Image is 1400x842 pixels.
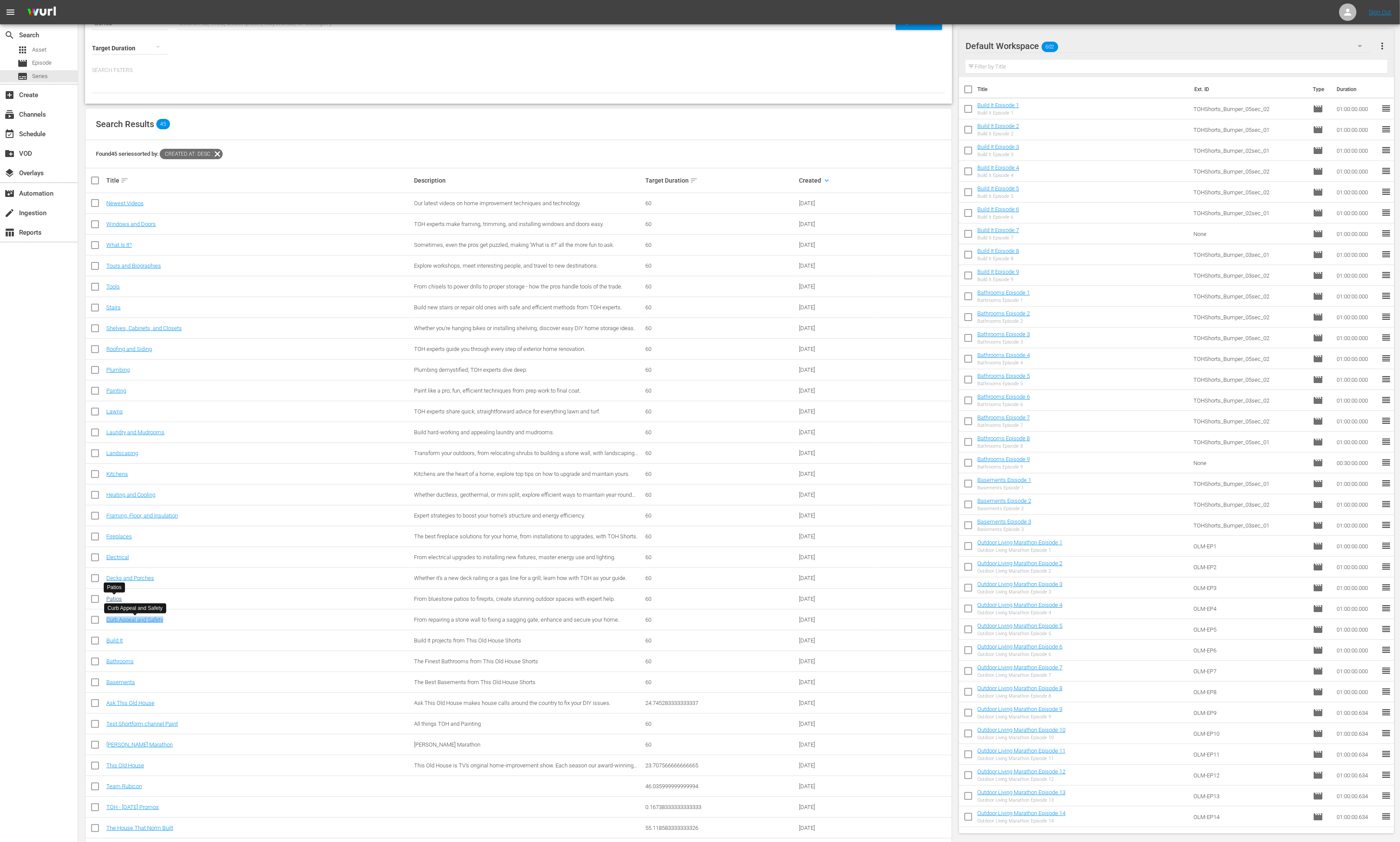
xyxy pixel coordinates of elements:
td: TOHShorts_Bumper_03sec_02 [1190,390,1309,411]
span: reorder [1381,457,1391,468]
a: Build It Episode 3 [977,144,1019,150]
span: Series [32,72,48,81]
td: 00:30:00.000 [1333,452,1381,473]
div: [DATE] [799,262,874,269]
span: Explore workshops, meet interesting people, and travel to new destinations. [414,262,598,269]
td: 01:00:00.000 [1333,598,1381,619]
td: 01:00:00.000 [1333,182,1381,203]
a: Stairs [106,304,121,311]
th: Duration [1331,77,1384,102]
span: Channels [4,109,15,120]
div: 60 [645,262,797,269]
div: [DATE] [799,512,874,519]
span: reorder [1381,436,1391,447]
div: Build It Episode 5 [977,193,1019,199]
a: Build It [106,637,123,644]
span: Asset [17,45,28,55]
a: Basements Episode 2 [977,498,1031,504]
td: TOHShorts_Bumper_05sec_02 [1190,98,1309,119]
a: Outdoor Living Marathon Episode 6 [977,643,1062,650]
span: Episode [1313,478,1323,489]
td: 01:00:00.000 [1333,161,1381,182]
span: Paint like a pro; fun, efficient techniques from prep work to final coat. [414,387,581,394]
a: Bathrooms Episode 3 [977,331,1030,337]
a: TOH - [DATE] Promos [106,804,159,810]
td: TOHShorts_Bumper_05sec_02 [1190,328,1309,348]
div: Outdoor Living Marathon Episode 3 [977,589,1062,595]
div: Bathrooms Episode 7 [977,423,1030,428]
div: [DATE] [799,491,874,498]
td: TOHShorts_Bumper_05sec_01 [1190,119,1309,140]
td: TOHShorts_Bumper_05sec_02 [1190,286,1309,307]
td: 01:00:00.000 [1333,328,1381,348]
span: TOH experts share quick, straightforward advice for everything lawn and turf. [414,408,601,415]
span: TOH experts make framing, trimming, and installing windows and doors easy. [414,221,604,227]
td: TOHShorts_Bumper_03sec_02 [1190,494,1309,515]
span: Episode [1313,416,1323,426]
a: Build It Episode 5 [977,185,1019,192]
div: [DATE] [799,429,874,436]
span: reorder [1381,582,1391,593]
div: [DATE] [799,387,874,394]
div: Bathrooms Episode 3 [977,339,1030,345]
span: Ingestion [4,208,15,218]
a: Build It Episode 2 [977,123,1019,129]
div: Basements Episode 2 [977,506,1031,511]
span: reorder [1381,624,1391,634]
div: [DATE] [799,242,874,248]
span: Episode [1313,437,1323,447]
span: Search [4,30,15,40]
div: [DATE] [799,325,874,331]
span: Plumbing demystified; TOH experts dive deep. [414,367,528,373]
span: reorder [1381,353,1391,364]
td: OLM-EP3 [1190,577,1309,598]
td: OLM-EP5 [1190,619,1309,640]
div: Build It Episode 7 [977,235,1019,241]
a: Build It Episode 7 [977,227,1019,233]
div: Bathrooms Episode 8 [977,443,1030,449]
span: Series [17,71,28,82]
div: Bathrooms Episode 2 [977,318,1030,324]
div: Bathrooms Episode 9 [977,464,1030,470]
a: Build It Episode 9 [977,269,1019,275]
span: reorder [1381,145,1391,155]
a: Outdoor Living Marathon Episode 7 [977,664,1062,671]
span: reorder [1381,270,1391,280]
div: Bathrooms Episode 1 [977,298,1030,303]
td: 01:00:00.000 [1333,307,1381,328]
span: Episode [1313,291,1323,301]
td: TOHShorts_Bumper_05sec_02 [1190,182,1309,203]
th: Type [1308,77,1331,102]
span: reorder [1381,311,1391,322]
td: TOHShorts_Bumper_03sec_02 [1190,265,1309,286]
span: From bluestone patios to firepits, create stunning outdoor spaces with expert help. [414,596,615,602]
div: Title [106,175,412,186]
div: Basements Episode 1 [977,485,1031,491]
div: [DATE] [799,408,874,415]
span: From electrical upgrades to installing new fixtures, master energy use and lighting. [414,554,616,560]
span: From repairing a stone wall to fixing a sagging gate, enhance and secure your home. [414,616,620,623]
a: Outdoor Living Marathon Episode 13 [977,789,1065,796]
a: Outdoor Living Marathon Episode 10 [977,727,1065,733]
span: Create [4,90,15,100]
a: Outdoor Living Marathon Episode 2 [977,560,1062,567]
a: Basements Episode 3 [977,518,1031,525]
div: [DATE] [799,471,874,477]
div: 60 [645,408,797,415]
a: Roofing and Siding [106,346,152,352]
span: Episode [1313,541,1323,551]
td: OLM-EP4 [1190,598,1309,619]
a: Outdoor Living Marathon Episode 11 [977,747,1065,754]
a: Laundry and Mudrooms [106,429,164,436]
a: Bathrooms Episode 8 [977,435,1030,442]
td: TOHShorts_Bumper_02sec_01 [1190,203,1309,223]
div: [DATE] [799,596,874,602]
div: 60 [645,491,797,498]
div: [DATE] [799,346,874,352]
div: [DATE] [799,533,874,540]
span: TOH experts guide you through every step of exterior home renovation. [414,346,586,352]
span: Episode [1313,520,1323,531]
span: Our latest videos on home improvement techniques and technology. [414,200,581,206]
div: [DATE] [799,367,874,373]
div: [DATE] [799,575,874,581]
